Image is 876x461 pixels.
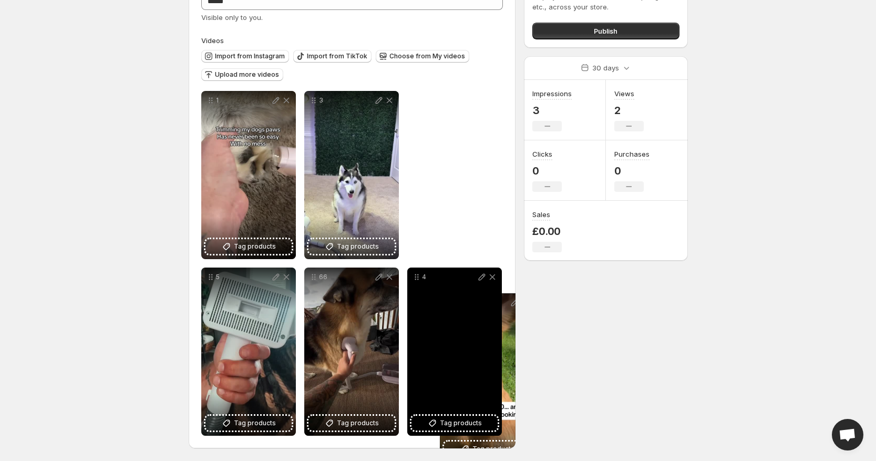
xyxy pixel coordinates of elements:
[389,52,465,60] span: Choose from My videos
[205,239,292,254] button: Tag products
[337,241,379,252] span: Tag products
[411,416,498,431] button: Tag products
[319,96,374,105] p: 3
[201,36,224,45] span: Videos
[304,268,399,436] div: 66Tag products
[201,91,296,259] div: 1Tag products
[532,165,562,177] p: 0
[532,104,572,117] p: 3
[319,273,374,281] p: 66
[407,268,502,436] div: 4Tag products
[201,268,296,436] div: 5Tag products
[614,104,644,117] p: 2
[215,52,285,60] span: Import from Instagram
[216,273,271,281] p: 5
[614,88,634,99] h3: Views
[376,50,469,63] button: Choose from My videos
[532,149,552,159] h3: Clicks
[422,273,477,281] p: 4
[532,209,550,220] h3: Sales
[532,225,562,238] p: £0.00
[594,26,617,36] span: Publish
[440,418,482,428] span: Tag products
[337,418,379,428] span: Tag products
[532,88,572,99] h3: Impressions
[307,52,367,60] span: Import from TikTok
[472,444,514,454] span: Tag products
[234,418,276,428] span: Tag products
[201,13,263,22] span: Visible only to you.
[215,70,279,79] span: Upload more videos
[532,23,679,39] button: Publish
[205,416,292,431] button: Tag products
[614,165,650,177] p: 0
[201,68,283,81] button: Upload more videos
[216,96,271,105] p: 1
[614,149,650,159] h3: Purchases
[234,241,276,252] span: Tag products
[308,239,395,254] button: Tag products
[293,50,372,63] button: Import from TikTok
[832,419,863,450] div: Open chat
[308,416,395,431] button: Tag products
[201,50,289,63] button: Import from Instagram
[304,91,399,259] div: 3Tag products
[444,442,530,456] button: Tag products
[592,63,619,73] p: 30 days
